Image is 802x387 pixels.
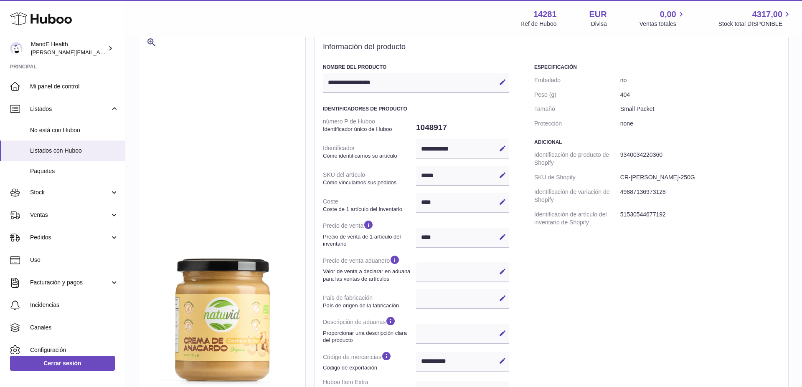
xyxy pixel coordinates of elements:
strong: 14281 [533,9,557,20]
span: Configuración [30,346,119,354]
strong: Valor de venta a declarar en aduana para las ventas de artículos [323,268,414,282]
dt: Identificación de variación de Shopify [534,185,620,207]
dd: no [620,73,780,88]
dt: Protección [534,116,620,131]
strong: Identificador único de Huboo [323,126,414,133]
div: Divisa [591,20,607,28]
span: 4317,00 [752,9,782,20]
strong: EUR [589,9,607,20]
dd: Small Packet [620,102,780,116]
dt: Identificación de artículo del inventario de Shopify [534,207,620,230]
a: 4317,00 Stock total DISPONIBLE [718,9,792,28]
dt: Identificador [323,141,416,163]
dt: Descripción de aduanas [323,312,416,347]
dt: País de fabricación [323,291,416,312]
dt: Coste [323,194,416,216]
span: Stock [30,188,110,196]
dt: Precio de venta aduanero [323,251,416,286]
a: 0,00 Ventas totales [640,9,686,28]
span: [PERSON_NAME][EMAIL_ADDRESS][PERSON_NAME][DOMAIN_NAME] [31,49,212,55]
span: Mi panel de control [30,83,119,90]
span: Ventas [30,211,110,219]
span: Facturación y pagos [30,279,110,286]
span: No está con Huboo [30,126,119,134]
span: Incidencias [30,301,119,309]
dd: 49887136973128 [620,185,780,207]
strong: Coste de 1 artículo del inventario [323,206,414,213]
dd: 51530544677192 [620,207,780,230]
strong: Código de exportación [323,364,414,372]
span: 0,00 [660,9,676,20]
span: Uso [30,256,119,264]
h3: Adicional [534,139,780,146]
h3: Nombre del producto [323,64,509,70]
dt: Tamaño [534,102,620,116]
span: Listados [30,105,110,113]
div: Ref de Huboo [520,20,556,28]
dd: 9340034220360 [620,148,780,170]
dd: 404 [620,88,780,102]
dt: Peso (g) [534,88,620,102]
div: MandE Health [31,40,106,56]
img: luis.mendieta@mandehealth.com [10,42,23,55]
h2: Información del producto [323,43,780,52]
h3: Especificación [534,64,780,70]
dt: Embalado [534,73,620,88]
span: Listados con Huboo [30,147,119,155]
h3: Identificadores de producto [323,106,509,112]
dt: SKU de Shopify [534,170,620,185]
span: Paquetes [30,167,119,175]
strong: Cómo identificamos su artículo [323,152,414,160]
span: Ventas totales [640,20,686,28]
dt: Precio de venta [323,216,416,251]
a: Cerrar sesión [10,356,115,371]
dt: SKU del artículo [323,168,416,189]
span: Pedidos [30,234,110,241]
strong: Precio de venta de 1 artículo del inventario [323,233,414,248]
dd: none [620,116,780,131]
dt: número P de Huboo [323,114,416,136]
dd: 1048917 [416,119,509,136]
strong: Proporcionar una descripción clara del producto [323,329,414,344]
strong: Cómo vinculamos sus pedidos [323,179,414,186]
strong: País de origen de la fabricación [323,302,414,309]
dt: Código de mercancías [323,347,416,375]
span: Canales [30,324,119,332]
span: Stock total DISPONIBLE [718,20,792,28]
dt: Identificación de producto de Shopify [534,148,620,170]
dd: CR-[PERSON_NAME]-250G [620,170,780,185]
